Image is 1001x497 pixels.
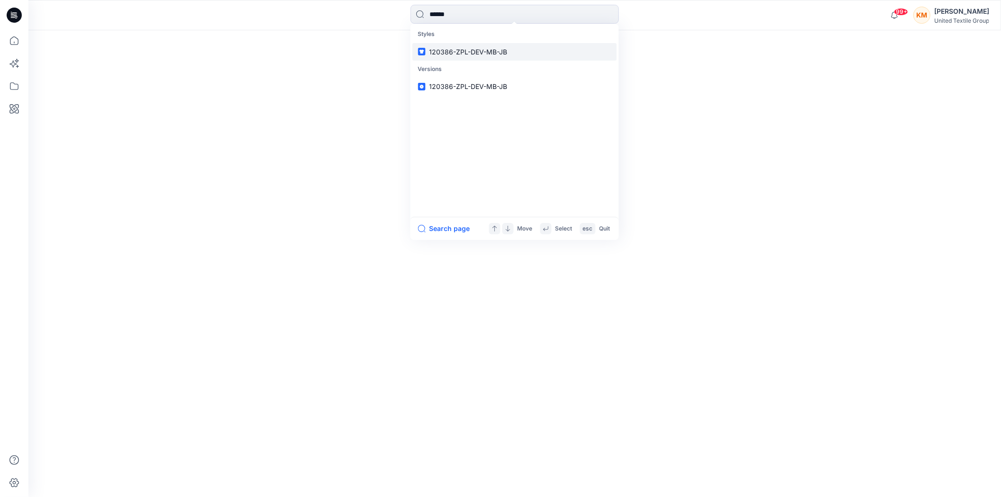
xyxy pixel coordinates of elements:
button: Search page [418,223,470,234]
a: 120386-ZPL-DEV-MB-JB [412,78,617,95]
div: KM [913,7,930,24]
span: 120386-ZPL-DEV-MB-JB [429,82,508,90]
p: esc [583,224,593,234]
p: Versions [412,61,617,78]
p: Select [555,224,572,234]
div: United Textile Group [934,17,989,24]
a: 120386-ZPL-DEV-MB-JB [412,43,617,61]
p: Quit [599,224,610,234]
span: 99+ [894,8,908,16]
p: Move [518,224,533,234]
div: [PERSON_NAME] [934,6,989,17]
span: 120386-ZPL-DEV-MB-JB [429,48,508,56]
p: Styles [412,26,617,43]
